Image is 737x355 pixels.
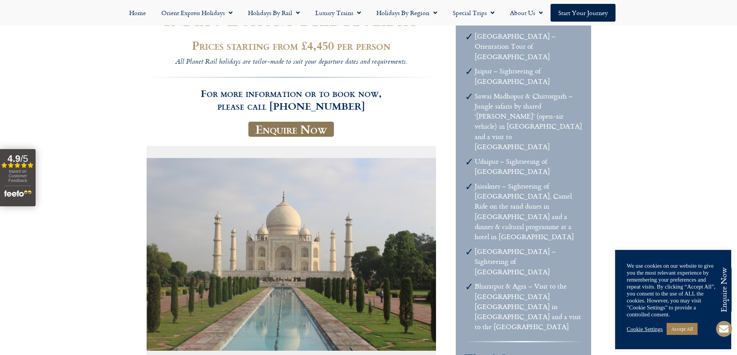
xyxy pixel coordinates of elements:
[475,31,582,62] li: [GEOGRAPHIC_DATA] – Orientation Tour of [GEOGRAPHIC_DATA]
[551,4,616,22] a: Start your Journey
[475,66,582,87] li: Jaipur – Sightseeing of [GEOGRAPHIC_DATA]
[121,4,154,22] a: Home
[146,39,436,52] h2: Prices starting from £4,450 per person
[146,77,436,112] h3: For more information or to book now, please call [PHONE_NUMBER]
[445,4,502,22] a: Special Trips
[627,262,720,318] div: We use cookies on our website to give you the most relevant experience by remembering your prefer...
[475,156,582,177] li: Udaipur – Sightseeing of [GEOGRAPHIC_DATA]
[175,57,407,68] i: All Planet Rail holidays are tailor-made to suit your departure dates and requirements.
[475,91,582,152] li: Sawai Madhopur & Chittorgarh – Jungle safaris by shared ‘[PERSON_NAME]’ (open-air vehicle) in [GE...
[154,4,240,22] a: Orient Express Holidays
[369,4,445,22] a: Holidays by Region
[475,181,582,242] li: Jaisalmer – Sightseeing of [GEOGRAPHIC_DATA], Camel Ride on the sand dunes in [GEOGRAPHIC_DATA] a...
[4,4,733,22] nav: Menu
[475,281,582,332] li: Bharatpur & Agra – Visit to the [GEOGRAPHIC_DATA] [GEOGRAPHIC_DATA] in [GEOGRAPHIC_DATA] and a vi...
[248,122,334,137] a: Enquire Now
[627,326,663,333] a: Cookie Settings
[240,4,308,22] a: Holidays by Rail
[667,323,698,335] a: Accept All
[502,4,551,22] a: About Us
[308,4,369,22] a: Luxury Trains
[475,246,582,277] li: [GEOGRAPHIC_DATA] – Sightseeing of [GEOGRAPHIC_DATA]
